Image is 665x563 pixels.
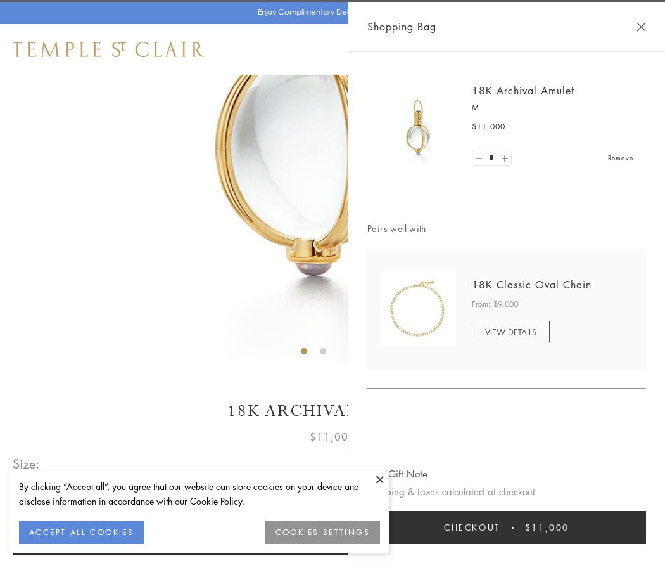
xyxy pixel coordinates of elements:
[608,151,633,165] a: Remove
[472,84,574,98] a: 18K Archival Amulet
[13,42,204,57] img: Temple St. Clair
[367,221,646,236] span: Pairs well with
[19,521,144,544] button: ACCEPT ALL COOKIES
[525,521,569,534] span: $11,000
[444,521,500,534] span: Checkout
[265,521,380,544] button: COOKIES SETTINGS
[636,22,646,32] button: Close Shopping Bag
[19,479,380,508] div: By clicking “Accept all”, you agree that our website can store cookies on your device and disclos...
[472,278,592,292] a: 18K Classic Oval Chain
[367,18,436,35] span: Shopping Bag
[380,271,456,347] img: N88865-OV18
[367,484,646,500] p: Shipping & taxes calculated at checkout
[498,150,510,166] a: Set quantity to 2
[472,120,505,133] span: $11,000
[380,89,456,165] img: 18K Archival Amulet
[258,6,402,18] p: Enjoy Complimentary Delivery & Returns
[472,150,485,166] a: Set quantity to 0
[13,400,652,422] h1: 18K Archival Amulet
[367,511,646,544] button: Checkout $11,000
[472,298,518,311] span: From: $9,000
[367,466,427,482] button: Add Gift Note
[472,101,633,114] p: M
[13,453,41,474] span: Size:
[472,321,550,342] a: VIEW DETAILS
[310,429,355,445] span: $11,000
[485,326,536,338] span: VIEW DETAILS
